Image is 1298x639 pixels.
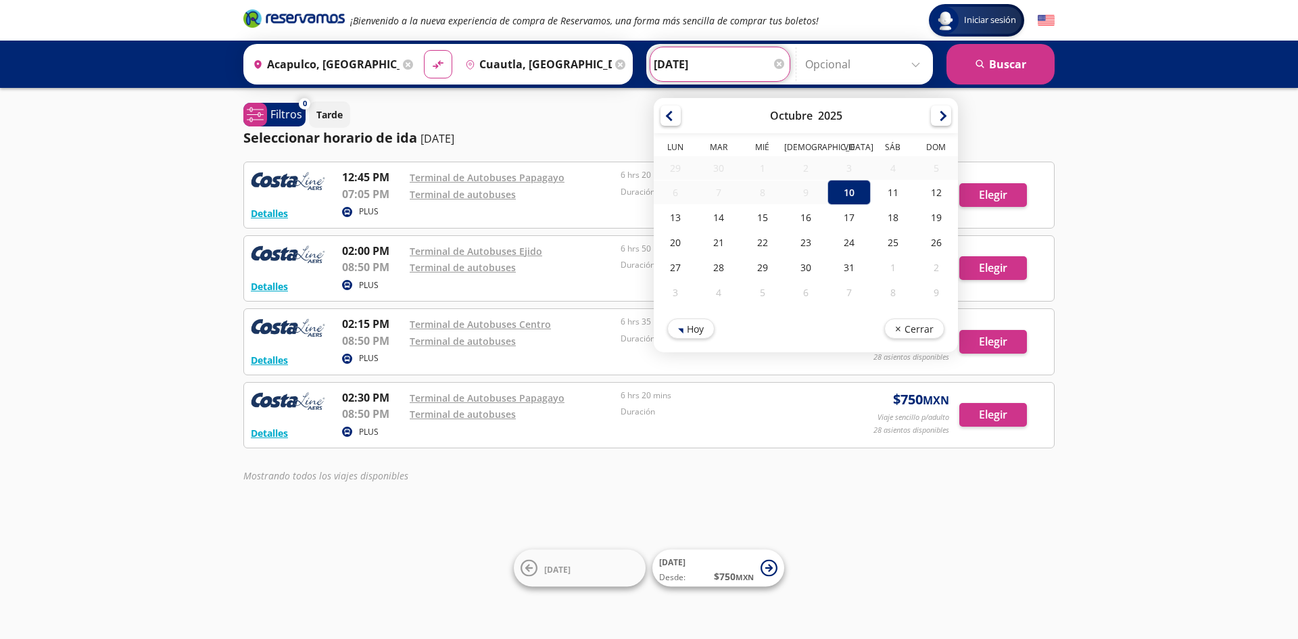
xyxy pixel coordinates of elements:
p: 28 asientos disponibles [873,352,949,363]
a: Terminal de Autobuses Papagayo [410,171,564,184]
button: Detalles [251,279,288,293]
div: 06-Oct-25 [654,181,697,204]
div: 05-Nov-25 [741,280,784,305]
div: 06-Nov-25 [784,280,827,305]
div: 01-Oct-25 [741,156,784,180]
button: [DATE] [514,550,646,587]
div: 18-Oct-25 [871,205,914,230]
div: 23-Oct-25 [784,230,827,255]
p: Tarde [316,108,343,122]
button: Detalles [251,426,288,440]
div: 27-Oct-25 [654,255,697,280]
a: Terminal de autobuses [410,408,516,421]
button: Elegir [959,403,1027,427]
i: Brand Logo [243,8,345,28]
a: Brand Logo [243,8,345,32]
input: Buscar Origen [247,47,400,81]
div: 19-Oct-25 [915,205,958,230]
div: 10-Oct-25 [827,180,871,205]
div: Octubre [770,108,813,123]
div: 20-Oct-25 [654,230,697,255]
p: PLUS [359,279,379,291]
button: Cerrar [884,318,944,339]
p: 28 asientos disponibles [873,425,949,436]
div: 13-Oct-25 [654,205,697,230]
div: 03-Nov-25 [654,280,697,305]
span: $ 750 [893,389,949,410]
p: 6 hrs 20 mins [621,169,825,181]
th: Martes [697,141,740,156]
div: 11-Oct-25 [871,180,914,205]
p: 6 hrs 50 mins [621,243,825,255]
p: PLUS [359,206,379,218]
a: Terminal de Autobuses Papagayo [410,392,564,404]
div: 22-Oct-25 [741,230,784,255]
a: Terminal de autobuses [410,188,516,201]
button: Buscar [946,44,1055,85]
p: 6 hrs 35 mins [621,316,825,328]
span: 0 [303,98,307,110]
div: 07-Nov-25 [827,280,871,305]
p: PLUS [359,426,379,438]
button: 0Filtros [243,103,306,126]
button: Tarde [309,101,350,128]
p: [DATE] [420,131,454,147]
button: Detalles [251,206,288,220]
div: 08-Nov-25 [871,280,914,305]
p: Viaje sencillo p/adulto [878,412,949,423]
div: 2025 [818,108,842,123]
input: Elegir Fecha [654,47,786,81]
div: 03-Oct-25 [827,156,871,180]
button: Hoy [667,318,715,339]
th: Miércoles [741,141,784,156]
em: ¡Bienvenido a la nueva experiencia de compra de Reservamos, una forma más sencilla de comprar tus... [350,14,819,27]
p: 08:50 PM [342,259,403,275]
span: $ 750 [714,569,754,584]
img: RESERVAMOS [251,243,325,270]
th: Jueves [784,141,827,156]
small: MXN [923,393,949,408]
button: English [1038,12,1055,29]
em: Mostrando todos los viajes disponibles [243,469,408,482]
div: 29-Oct-25 [741,255,784,280]
p: 12:45 PM [342,169,403,185]
div: 04-Oct-25 [871,156,914,180]
button: Elegir [959,256,1027,280]
div: 21-Oct-25 [697,230,740,255]
p: Duración [621,259,825,271]
span: [DATE] [659,557,686,568]
div: 05-Oct-25 [915,156,958,180]
input: Opcional [805,47,926,81]
th: Domingo [915,141,958,156]
div: 02-Oct-25 [784,156,827,180]
img: RESERVAMOS [251,316,325,343]
p: 07:05 PM [342,186,403,202]
div: 17-Oct-25 [827,205,871,230]
img: RESERVAMOS [251,389,325,417]
a: Terminal de autobuses [410,335,516,348]
p: 08:50 PM [342,333,403,349]
div: 14-Oct-25 [697,205,740,230]
p: 02:00 PM [342,243,403,259]
div: 09-Nov-25 [915,280,958,305]
div: 02-Nov-25 [915,255,958,280]
th: Lunes [654,141,697,156]
p: 6 hrs 20 mins [621,389,825,402]
div: 26-Oct-25 [915,230,958,255]
th: Viernes [827,141,871,156]
div: 09-Oct-25 [784,181,827,204]
div: 16-Oct-25 [784,205,827,230]
div: 01-Nov-25 [871,255,914,280]
div: 31-Oct-25 [827,255,871,280]
input: Buscar Destino [460,47,612,81]
button: Elegir [959,183,1027,207]
div: 08-Oct-25 [741,181,784,204]
p: Duración [621,406,825,418]
p: Seleccionar horario de ida [243,128,417,148]
p: 08:50 PM [342,406,403,422]
a: Terminal de Autobuses Ejido [410,245,542,258]
button: Detalles [251,353,288,367]
th: Sábado [871,141,914,156]
span: [DATE] [544,563,571,575]
p: Duración [621,333,825,345]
